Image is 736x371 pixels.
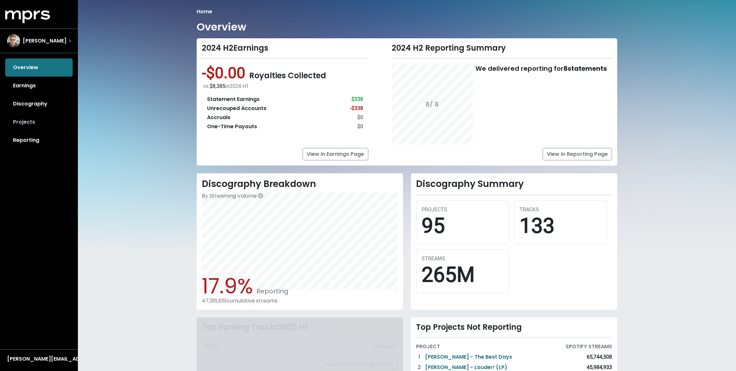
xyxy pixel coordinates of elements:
div: -$338 [350,105,363,112]
span: 17.9% [202,272,253,301]
span: $8,385 [210,83,225,89]
h2: Discography Breakdown [202,179,398,190]
a: Reporting [5,131,73,149]
div: 2024 H2 Earnings [202,43,368,53]
div: PROJECTS [422,206,503,214]
img: The selected account / producer [7,34,20,47]
div: $0 [357,114,363,121]
a: Projects [5,113,73,131]
a: mprs logo [5,13,50,20]
div: 1 [416,353,423,361]
h1: Overview [197,21,246,33]
div: 65,744,508 [587,353,612,361]
div: $338 [351,95,363,103]
span: -$0.00 [202,64,249,82]
div: We delivered reporting for [475,64,607,73]
a: View In Earnings Page [302,148,368,160]
span: Royalties Collected [249,70,326,81]
div: STREAMS [422,255,503,263]
div: Unrecouped Accounts [207,105,266,112]
b: 8 statements [563,64,607,73]
span: Reporting [253,287,288,296]
div: $0 [357,123,363,130]
div: Statement Earnings [207,95,260,103]
div: TRACKS [520,206,601,214]
div: [PERSON_NAME][EMAIL_ADDRESS][DOMAIN_NAME] [7,355,71,363]
div: SPOTIFY STREAMS [566,343,612,351]
span: [PERSON_NAME] [23,37,67,45]
div: 265M [422,263,503,288]
div: Top Projects Not Reporting [416,323,612,332]
div: Accruals [207,114,230,121]
nav: breadcrumb [197,8,617,16]
a: Earnings [5,77,73,95]
button: [PERSON_NAME][EMAIL_ADDRESS][DOMAIN_NAME] [5,355,73,363]
a: Discography [5,95,73,113]
span: By Streaming Volume [202,192,257,200]
div: PROJECT [416,343,440,351]
li: Home [197,8,212,16]
div: vs. in 2024 H1 [203,82,368,90]
div: One-Time Payouts [207,123,257,130]
h2: Discography Summary [416,179,612,190]
div: 133 [520,214,601,239]
div: 47,316,651 cumulative streams [202,298,398,304]
a: [PERSON_NAME] - The Best Days [425,353,512,361]
div: 2024 H2 Reporting Summary [392,43,612,53]
a: View In Reporting Page [543,148,612,160]
div: 95 [422,214,503,239]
